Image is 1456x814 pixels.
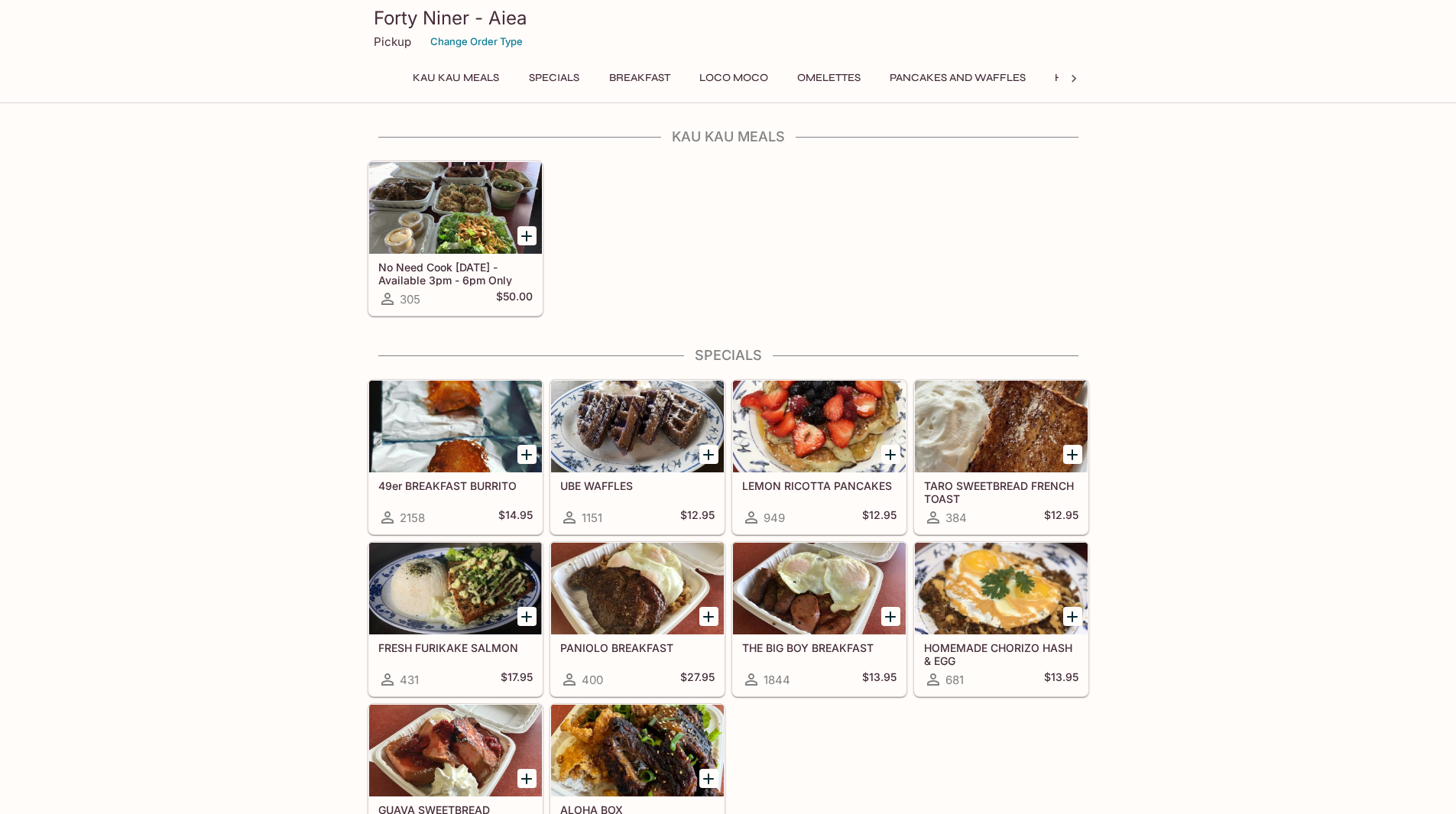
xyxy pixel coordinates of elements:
[551,543,724,634] div: PANIOLO BREAKFAST
[551,705,724,796] div: ALOHA BOX
[378,641,533,654] h5: FRESH FURIKAKE SALMON
[881,445,900,464] button: Add LEMON RICOTTA PANCAKES
[1046,67,1235,89] button: Hawaiian Style French Toast
[945,511,967,525] span: 384
[369,543,542,634] div: FRESH FURIKAKE SALMON
[601,67,679,89] button: Breakfast
[368,128,1089,145] h4: Kau Kau Meals
[368,542,543,696] a: FRESH FURIKAKE SALMON431$17.95
[520,67,589,89] button: Specials
[498,508,533,527] h5: $14.95
[924,641,1078,666] h5: HOMEMADE CHORIZO HASH & EGG
[881,607,900,626] button: Add THE BIG BOY BREAKFAST
[582,511,602,525] span: 1151
[404,67,507,89] button: Kau Kau Meals
[368,380,543,534] a: 49er BREAKFAST BURRITO2158$14.95
[691,67,777,89] button: Loco Moco
[369,381,542,472] div: 49er BREAKFAST BURRITO
[369,705,542,796] div: GUAVA SWEETBREAD FRENCH TOAST
[680,508,715,527] h5: $12.95
[517,226,537,245] button: Add No Need Cook Today - Available 3pm - 6pm Only
[680,670,715,689] h5: $27.95
[914,542,1088,696] a: HOMEMADE CHORIZO HASH & EGG681$13.95
[400,292,420,306] span: 305
[400,673,419,687] span: 431
[742,479,897,492] h5: LEMON RICOTTA PANCAKES
[733,543,906,634] div: THE BIG BOY BREAKFAST
[374,34,411,49] p: Pickup
[496,290,533,308] h5: $50.00
[517,607,537,626] button: Add FRESH FURIKAKE SALMON
[945,673,964,687] span: 681
[699,445,718,464] button: Add UBE WAFFLES
[369,162,542,254] div: No Need Cook Today - Available 3pm - 6pm Only
[1044,508,1078,527] h5: $12.95
[550,542,725,696] a: PANIOLO BREAKFAST400$27.95
[374,6,1083,30] h3: Forty Niner - Aiea
[550,380,725,534] a: UBE WAFFLES1151$12.95
[699,769,718,788] button: Add ALOHA BOX
[378,261,533,286] h5: No Need Cook [DATE] - Available 3pm - 6pm Only
[560,641,715,654] h5: PANIOLO BREAKFAST
[732,542,906,696] a: THE BIG BOY BREAKFAST1844$13.95
[517,445,537,464] button: Add 49er BREAKFAST BURRITO
[517,769,537,788] button: Add GUAVA SWEETBREAD FRENCH TOAST
[742,641,897,654] h5: THE BIG BOY BREAKFAST
[560,479,715,492] h5: UBE WAFFLES
[501,670,533,689] h5: $17.95
[368,161,543,316] a: No Need Cook [DATE] - Available 3pm - 6pm Only305$50.00
[924,479,1078,504] h5: TARO SWEETBREAD FRENCH TOAST
[862,670,897,689] h5: $13.95
[368,347,1089,364] h4: Specials
[1063,445,1082,464] button: Add TARO SWEETBREAD FRENCH TOAST
[400,511,425,525] span: 2158
[764,511,785,525] span: 949
[699,607,718,626] button: Add PANIOLO BREAKFAST
[881,67,1034,89] button: Pancakes and Waffles
[915,381,1088,472] div: TARO SWEETBREAD FRENCH TOAST
[423,30,530,54] button: Change Order Type
[582,673,603,687] span: 400
[733,381,906,472] div: LEMON RICOTTA PANCAKES
[914,380,1088,534] a: TARO SWEETBREAD FRENCH TOAST384$12.95
[378,479,533,492] h5: 49er BREAKFAST BURRITO
[732,380,906,534] a: LEMON RICOTTA PANCAKES949$12.95
[1063,607,1082,626] button: Add HOMEMADE CHORIZO HASH & EGG
[862,508,897,527] h5: $12.95
[915,543,1088,634] div: HOMEMADE CHORIZO HASH & EGG
[764,673,790,687] span: 1844
[551,381,724,472] div: UBE WAFFLES
[789,67,869,89] button: Omelettes
[1044,670,1078,689] h5: $13.95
